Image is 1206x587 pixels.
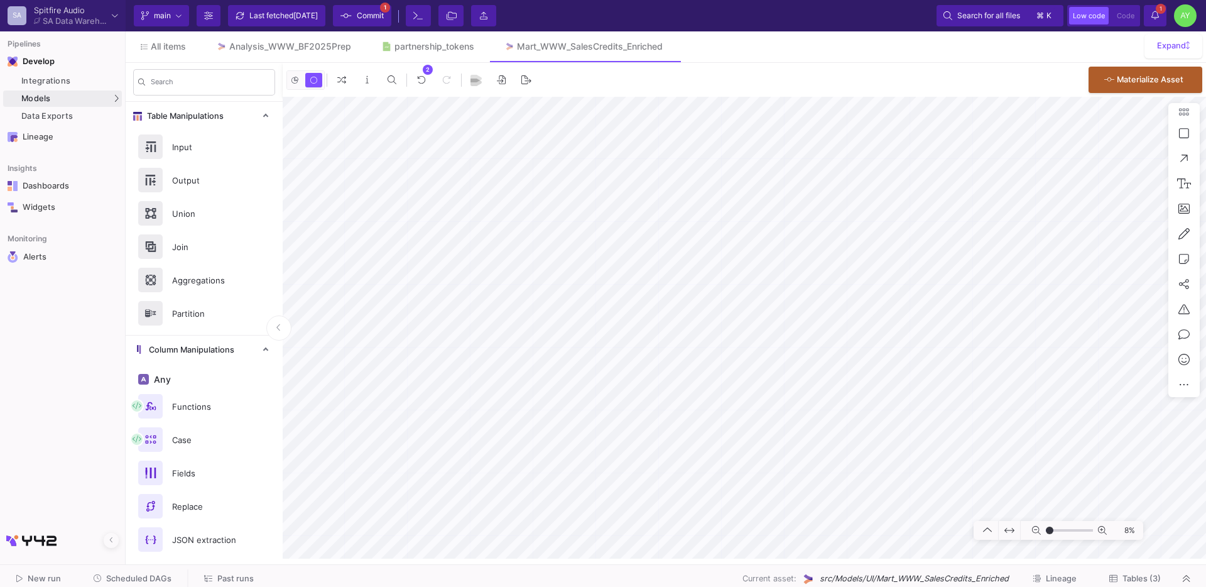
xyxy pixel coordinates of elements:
[1069,7,1109,25] button: Low code
[151,375,171,385] span: Any
[165,271,251,290] div: Aggregations
[23,57,41,67] div: Develop
[151,80,270,89] input: Search
[1122,574,1161,583] span: Tables (3)
[1046,574,1077,583] span: Lineage
[8,6,26,25] div: SA
[3,246,122,268] a: Navigation iconAlerts
[23,181,104,191] div: Dashboards
[165,171,251,190] div: Output
[21,94,51,104] span: Models
[165,238,251,256] div: Join
[1089,67,1202,93] button: Materialize Asset
[134,5,189,26] button: main
[126,423,283,456] button: Case
[8,57,18,67] img: Navigation icon
[126,130,283,335] div: Table Manipulations
[21,76,119,86] div: Integrations
[1112,520,1140,542] span: 8%
[126,390,283,423] button: Functions
[165,530,251,549] div: JSON extraction
[43,17,107,25] div: SA Data Warehouse
[3,127,122,147] a: Navigation iconLineage
[165,138,251,156] div: Input
[957,6,1020,25] span: Search for all files
[1117,11,1134,20] span: Code
[126,456,283,490] button: Fields
[126,230,283,263] button: Join
[28,574,61,583] span: New run
[106,574,171,583] span: Scheduled DAGs
[151,41,186,52] span: All items
[357,6,384,25] span: Commit
[1156,4,1166,14] span: 1
[126,336,283,364] mat-expansion-panel-header: Column Manipulations
[1033,8,1057,23] button: ⌘k
[126,197,283,230] button: Union
[3,197,122,217] a: Navigation iconWidgets
[1046,8,1051,23] span: k
[216,41,227,52] img: Tab icon
[23,132,104,142] div: Lineage
[8,251,18,263] img: Navigation icon
[126,263,283,297] button: Aggregations
[1174,4,1197,27] div: AY
[126,163,283,197] button: Output
[126,523,283,556] button: JSON extraction
[1117,75,1183,84] span: Materialize Asset
[229,41,351,52] div: Analysis_WWW_BF2025Prep
[165,304,251,323] div: Partition
[217,574,254,583] span: Past runs
[333,5,391,26] button: Commit
[801,573,815,586] img: UI Model
[394,41,474,52] div: partnership_tokens
[293,11,318,20] span: [DATE]
[142,111,224,121] span: Table Manipulations
[144,345,234,355] span: Column Manipulations
[820,573,1009,584] span: src/Models/UI/Mart_WWW_SalesCredits_Enriched
[154,6,171,25] span: main
[3,176,122,196] a: Navigation iconDashboards
[8,181,18,191] img: Navigation icon
[8,132,18,142] img: Navigation icon
[126,102,283,130] mat-expansion-panel-header: Table Manipulations
[937,5,1063,26] button: Search for all files⌘k
[1036,8,1044,23] span: ⌘
[21,111,119,121] div: Data Exports
[1170,4,1197,27] button: AY
[1113,7,1138,25] button: Code
[504,41,515,52] img: Tab icon
[165,397,251,416] div: Functions
[23,251,105,263] div: Alerts
[517,41,663,52] div: Mart_WWW_SalesCredits_Enriched
[126,130,283,163] button: Input
[381,41,392,52] img: Tab icon
[3,73,122,89] a: Integrations
[249,6,318,25] div: Last fetched
[228,5,325,26] button: Last fetched[DATE]
[126,490,283,523] button: Replace
[126,297,283,330] button: Partition
[34,6,107,14] div: Spitfire Audio
[165,497,251,516] div: Replace
[742,573,796,584] span: Current asset:
[165,431,251,449] div: Case
[8,202,18,212] img: Navigation icon
[3,108,122,124] a: Data Exports
[3,52,122,72] mat-expansion-panel-header: Navigation iconDevelop
[165,204,251,223] div: Union
[1144,5,1166,26] button: 1
[23,202,104,212] div: Widgets
[165,464,251,483] div: Fields
[1073,11,1105,20] span: Low code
